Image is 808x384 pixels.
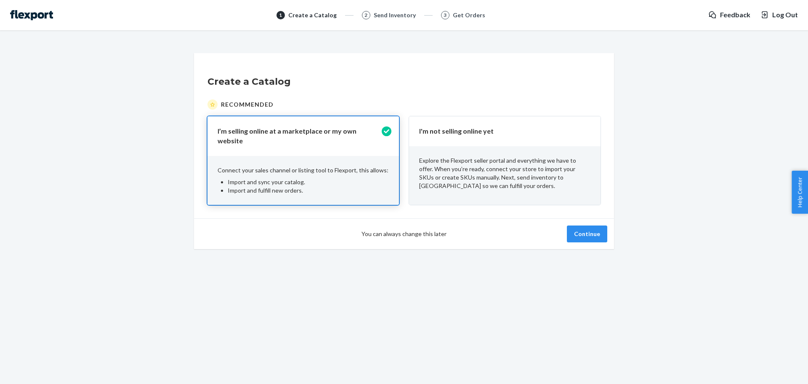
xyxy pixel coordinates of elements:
[221,100,274,109] span: Recommended
[419,126,580,136] p: I'm not selling online yet
[567,226,607,242] button: Continue
[364,11,367,19] span: 2
[10,10,53,20] img: Flexport logo
[207,75,601,89] h1: Create a Catalog
[228,187,303,194] span: Import and fulfill new orders.
[288,11,337,19] div: Create a Catalog
[760,10,798,20] button: Log Out
[207,116,399,205] button: I’m selling online at a marketplace or my own websiteConnect your sales channel or listing tool t...
[374,11,416,19] div: Send Inventory
[228,178,305,185] span: Import and sync your catalog.
[708,10,750,20] a: Feedback
[279,11,282,19] span: 1
[409,116,601,205] button: I'm not selling online yetExplore the Flexport seller portal and everything we have to offer. Whe...
[772,10,798,20] span: Log Out
[361,230,447,238] span: You can always change this later
[720,10,750,20] span: Feedback
[419,156,590,190] p: Explore the Flexport seller portal and everything we have to offer. When you’re ready, connect yo...
[444,11,447,19] span: 3
[792,171,808,214] button: Help Center
[218,126,379,146] p: I’m selling online at a marketplace or my own website
[453,11,485,19] div: Get Orders
[218,166,389,175] p: Connect your sales channel or listing tool to Flexport, this allows:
